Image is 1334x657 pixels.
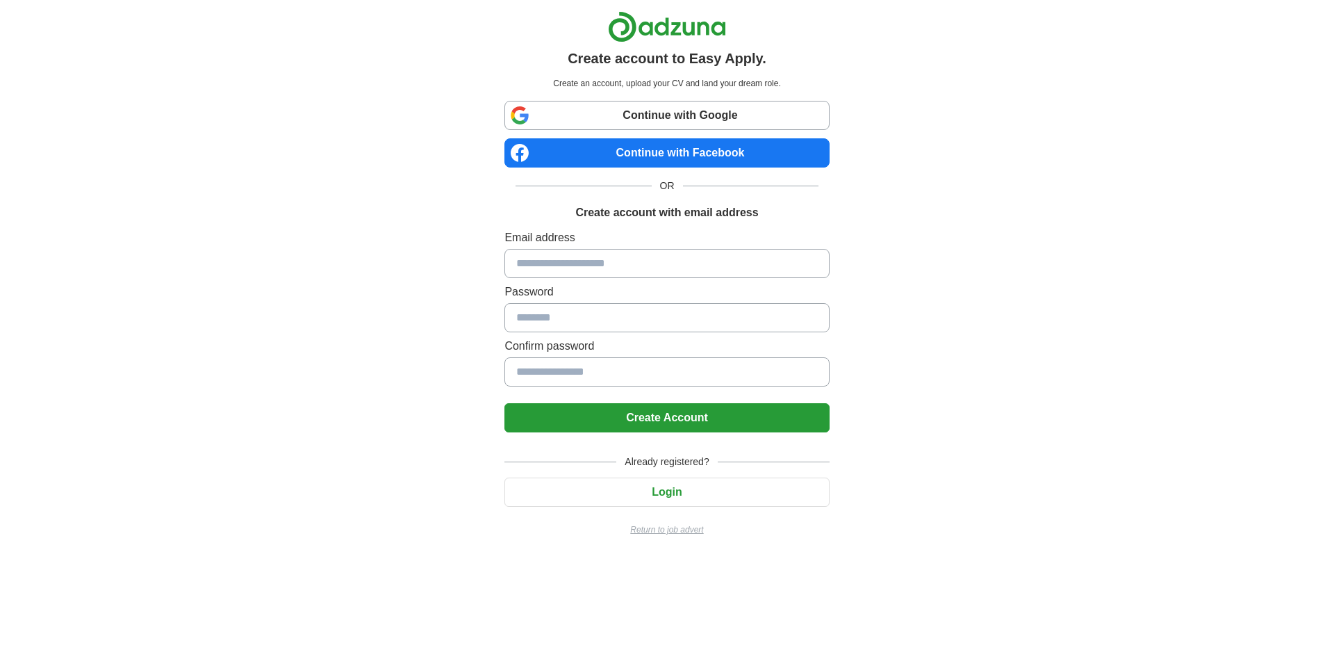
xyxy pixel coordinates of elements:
[504,138,829,168] a: Continue with Facebook
[507,77,826,90] p: Create an account, upload your CV and land your dream role.
[504,524,829,536] a: Return to job advert
[504,478,829,507] button: Login
[504,486,829,498] a: Login
[616,455,717,469] span: Already registered?
[504,229,829,246] label: Email address
[575,204,758,221] h1: Create account with email address
[504,338,829,355] label: Confirm password
[504,403,829,432] button: Create Account
[504,101,829,130] a: Continue with Google
[608,11,726,42] img: Adzuna logo
[504,284,829,300] label: Password
[652,179,683,193] span: OR
[568,48,766,69] h1: Create account to Easy Apply.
